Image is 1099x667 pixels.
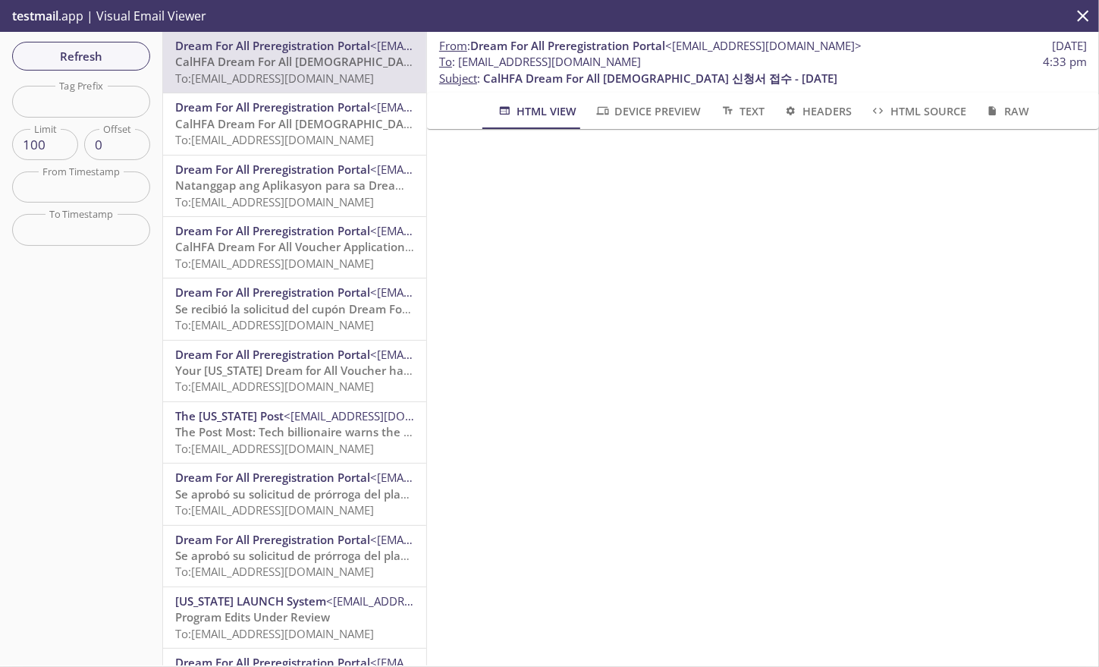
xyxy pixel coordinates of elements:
[439,54,1087,87] p: :
[175,178,596,193] span: Natanggap ang Aplikasyon para sa Dream For All Voucher ng CalHFA - [DATE]
[370,162,567,177] span: <[EMAIL_ADDRESS][DOMAIN_NAME]>
[175,424,652,439] span: The Post Most: Tech billionaire warns the ‘Antichrist’ is coming for [GEOGRAPHIC_DATA]
[12,42,150,71] button: Refresh
[175,285,370,300] span: Dream For All Preregistration Portal
[370,99,567,115] span: <[EMAIL_ADDRESS][DOMAIN_NAME]>
[175,194,374,209] span: To: [EMAIL_ADDRESS][DOMAIN_NAME]
[870,102,966,121] span: HTML Source
[175,486,482,502] span: Se aprobó su solicitud de prórroga del plazo de su cupón
[175,564,374,579] span: To: [EMAIL_ADDRESS][DOMAIN_NAME]
[439,38,862,54] span: :
[439,54,641,70] span: : [EMAIL_ADDRESS][DOMAIN_NAME]
[470,38,665,53] span: Dream For All Preregistration Portal
[370,347,567,362] span: <[EMAIL_ADDRESS][DOMAIN_NAME]>
[175,99,370,115] span: Dream For All Preregistration Portal
[163,32,426,93] div: Dream For All Preregistration Portal<[EMAIL_ADDRESS][DOMAIN_NAME]>CalHFA Dream For All [DEMOGRAPH...
[163,217,426,278] div: Dream For All Preregistration Portal<[EMAIL_ADDRESS][DOMAIN_NAME]>CalHFA Dream For All Voucher Ap...
[370,532,567,547] span: <[EMAIL_ADDRESS][DOMAIN_NAME]>
[370,470,567,485] span: <[EMAIL_ADDRESS][DOMAIN_NAME]>
[175,609,330,625] span: Program Edits Under Review
[439,54,452,69] span: To
[163,93,426,154] div: Dream For All Preregistration Portal<[EMAIL_ADDRESS][DOMAIN_NAME]>CalHFA Dream For All [DEMOGRAPH...
[370,223,567,238] span: <[EMAIL_ADDRESS][DOMAIN_NAME]>
[163,526,426,587] div: Dream For All Preregistration Portal<[EMAIL_ADDRESS][DOMAIN_NAME]>Se aprobó su solicitud de prórr...
[163,156,426,216] div: Dream For All Preregistration Portal<[EMAIL_ADDRESS][DOMAIN_NAME]>Natanggap ang Aplikasyon para s...
[175,54,529,69] span: CalHFA Dream For All [DEMOGRAPHIC_DATA] 신청서 접수 - [DATE]
[175,502,374,518] span: To: [EMAIL_ADDRESS][DOMAIN_NAME]
[175,38,370,53] span: Dream For All Preregistration Portal
[163,464,426,524] div: Dream For All Preregistration Portal<[EMAIL_ADDRESS][DOMAIN_NAME]>Se aprobó su solicitud de prórr...
[163,341,426,401] div: Dream For All Preregistration Portal<[EMAIL_ADDRESS][DOMAIN_NAME]>Your [US_STATE] Dream for All V...
[175,132,374,147] span: To: [EMAIL_ADDRESS][DOMAIN_NAME]
[175,256,374,271] span: To: [EMAIL_ADDRESS][DOMAIN_NAME]
[284,408,480,423] span: <[EMAIL_ADDRESS][DOMAIN_NAME]>
[175,116,529,131] span: CalHFA Dream For All [DEMOGRAPHIC_DATA] 신청서 접수 - [DATE]
[1052,38,1087,54] span: [DATE]
[175,162,370,177] span: Dream For All Preregistration Portal
[163,587,426,648] div: [US_STATE] LAUNCH System<[EMAIL_ADDRESS][DOMAIN_NAME][US_STATE]>Program Edits Under ReviewTo:[EMA...
[595,102,701,121] span: Device Preview
[665,38,862,53] span: <[EMAIL_ADDRESS][DOMAIN_NAME]>
[720,102,765,121] span: Text
[370,38,567,53] span: <[EMAIL_ADDRESS][DOMAIN_NAME]>
[497,102,576,121] span: HTML View
[175,532,370,547] span: Dream For All Preregistration Portal
[783,102,852,121] span: Headers
[24,46,138,66] span: Refresh
[439,71,477,86] span: Subject
[175,379,374,394] span: To: [EMAIL_ADDRESS][DOMAIN_NAME]
[175,71,374,86] span: To: [EMAIL_ADDRESS][DOMAIN_NAME]
[175,363,482,378] span: Your [US_STATE] Dream for All Voucher has been Issued!
[175,441,374,456] span: To: [EMAIL_ADDRESS][DOMAIN_NAME]
[175,317,374,332] span: To: [EMAIL_ADDRESS][DOMAIN_NAME]
[175,593,326,609] span: [US_STATE] LAUNCH System
[326,593,581,609] span: <[EMAIL_ADDRESS][DOMAIN_NAME][US_STATE]>
[1043,54,1087,70] span: 4:33 pm
[175,548,482,563] span: Se aprobó su solicitud de prórroga del plazo de su cupón
[175,408,284,423] span: The [US_STATE] Post
[984,102,1029,121] span: Raw
[175,347,370,362] span: Dream For All Preregistration Portal
[175,301,537,316] span: Se recibió la solicitud del cupón Dream For All de la CalHFA. [DATE]
[175,626,374,641] span: To: [EMAIL_ADDRESS][DOMAIN_NAME]
[439,38,467,53] span: From
[175,239,503,254] span: CalHFA Dream For All Voucher Application Received - [DATE]
[12,8,58,24] span: testmail
[175,470,370,485] span: Dream For All Preregistration Portal
[370,285,567,300] span: <[EMAIL_ADDRESS][DOMAIN_NAME]>
[483,71,837,86] span: CalHFA Dream For All [DEMOGRAPHIC_DATA] 신청서 접수 - [DATE]
[163,402,426,463] div: The [US_STATE] Post<[EMAIL_ADDRESS][DOMAIN_NAME]>The Post Most: Tech billionaire warns the ‘Antic...
[163,278,426,339] div: Dream For All Preregistration Portal<[EMAIL_ADDRESS][DOMAIN_NAME]>Se recibió la solicitud del cup...
[175,223,370,238] span: Dream For All Preregistration Portal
